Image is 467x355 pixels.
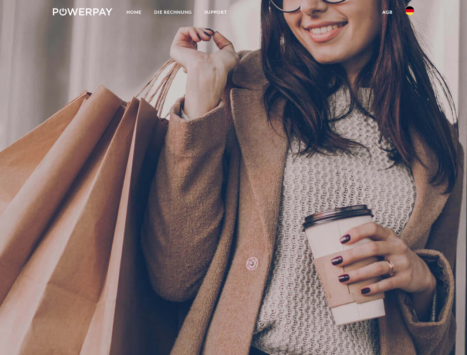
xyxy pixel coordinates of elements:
[148,6,198,19] a: DIE RECHNUNG
[198,6,233,19] a: SUPPORT
[376,6,399,19] a: agb
[405,6,414,15] img: de
[120,6,148,19] a: Home
[53,8,112,16] img: logo-powerpay-white.svg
